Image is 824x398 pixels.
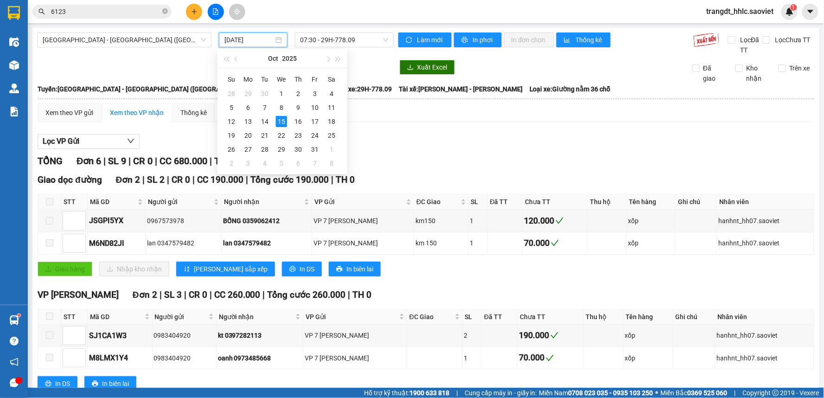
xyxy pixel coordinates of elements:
[309,130,320,141] div: 24
[546,354,554,362] span: check
[323,142,340,156] td: 2025-11-01
[309,158,320,169] div: 7
[84,376,136,391] button: printerIn biên lai
[307,142,323,156] td: 2025-10-31
[627,194,676,210] th: Tên hàng
[103,155,106,167] span: |
[9,37,19,47] img: warehouse-icon
[10,358,19,366] span: notification
[218,353,301,363] div: oanh 0973485668
[223,156,240,170] td: 2025-11-02
[307,156,323,170] td: 2025-11-07
[167,174,169,185] span: |
[314,197,404,207] span: VP Gửi
[323,101,340,115] td: 2025-10-11
[263,289,265,300] span: |
[409,312,453,322] span: ĐC Giao
[224,35,273,45] input: 15/10/2025
[416,197,459,207] span: ĐC Giao
[43,135,79,147] span: Lọc VP Gửi
[89,352,151,364] div: M8LMX1Y4
[773,390,779,396] span: copyright
[282,49,297,68] button: 2025
[323,156,340,170] td: 2025-11-08
[336,266,343,273] span: printer
[628,216,674,226] div: xốp
[313,216,412,226] div: VP 7 [PERSON_NAME]
[240,115,256,128] td: 2025-10-13
[309,88,320,99] div: 3
[256,156,273,170] td: 2025-11-04
[89,238,144,249] div: M6ND82JI
[306,312,397,322] span: VP Gửi
[38,289,119,300] span: VP [PERSON_NAME]
[256,101,273,115] td: 2025-10-07
[329,262,381,276] button: printerIn biên lai
[290,128,307,142] td: 2025-10-23
[243,158,254,169] div: 3
[718,238,812,248] div: hanhnt_hh07.saoviet
[240,101,256,115] td: 2025-10-06
[524,214,586,227] div: 120.000
[243,130,254,141] div: 20
[90,197,136,207] span: Mã GD
[186,4,202,20] button: plus
[256,142,273,156] td: 2025-10-28
[353,289,372,300] span: TH 0
[309,102,320,113] div: 10
[326,158,337,169] div: 8
[155,312,207,322] span: Người gửi
[89,215,144,226] div: JSGPI5YX
[406,37,414,44] span: sync
[331,174,333,185] span: |
[259,102,270,113] div: 7
[464,353,480,363] div: 1
[575,35,603,45] span: Thống kê
[307,128,323,142] td: 2025-10-24
[234,8,240,15] span: aim
[717,194,814,210] th: Nhân viên
[792,4,795,11] span: 1
[162,8,168,14] span: close-circle
[164,289,182,300] span: SL 3
[38,85,258,93] b: Tuyến: [GEOGRAPHIC_DATA] - [GEOGRAPHIC_DATA] ([GEOGRAPHIC_DATA])
[38,8,45,15] span: search
[415,216,467,226] div: km150
[38,262,92,276] button: uploadGiao hàng
[307,87,323,101] td: 2025-10-03
[176,262,275,276] button: sort-ascending[PERSON_NAME] sắp xếp
[246,174,248,185] span: |
[192,174,195,185] span: |
[172,174,190,185] span: CR 0
[127,137,134,145] span: down
[223,72,240,87] th: Su
[256,128,273,142] td: 2025-10-21
[464,330,480,340] div: 2
[305,330,405,340] div: VP 7 [PERSON_NAME]
[226,144,237,155] div: 26
[147,238,220,248] div: lan 0347579482
[300,33,388,47] span: 07:30 - 29H-778.09
[273,128,290,142] td: 2025-10-22
[128,155,131,167] span: |
[517,309,584,325] th: Chưa TT
[160,155,207,167] span: CC 680.000
[323,87,340,101] td: 2025-10-04
[162,7,168,16] span: close-circle
[92,380,98,388] span: printer
[289,266,296,273] span: printer
[219,312,294,322] span: Người nhận
[38,174,102,185] span: Giao dọc đường
[364,388,449,398] span: Hỗ trợ kỹ thuật:
[717,330,812,340] div: hanhnt_hh07.saoviet
[290,87,307,101] td: 2025-10-02
[142,174,145,185] span: |
[214,155,294,167] span: Tổng cước 680.000
[326,130,337,141] div: 25
[259,144,270,155] div: 28
[293,158,304,169] div: 6
[223,238,310,248] div: lan 0347579482
[229,4,245,20] button: aim
[469,194,488,210] th: SL
[346,264,373,274] span: In biên lai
